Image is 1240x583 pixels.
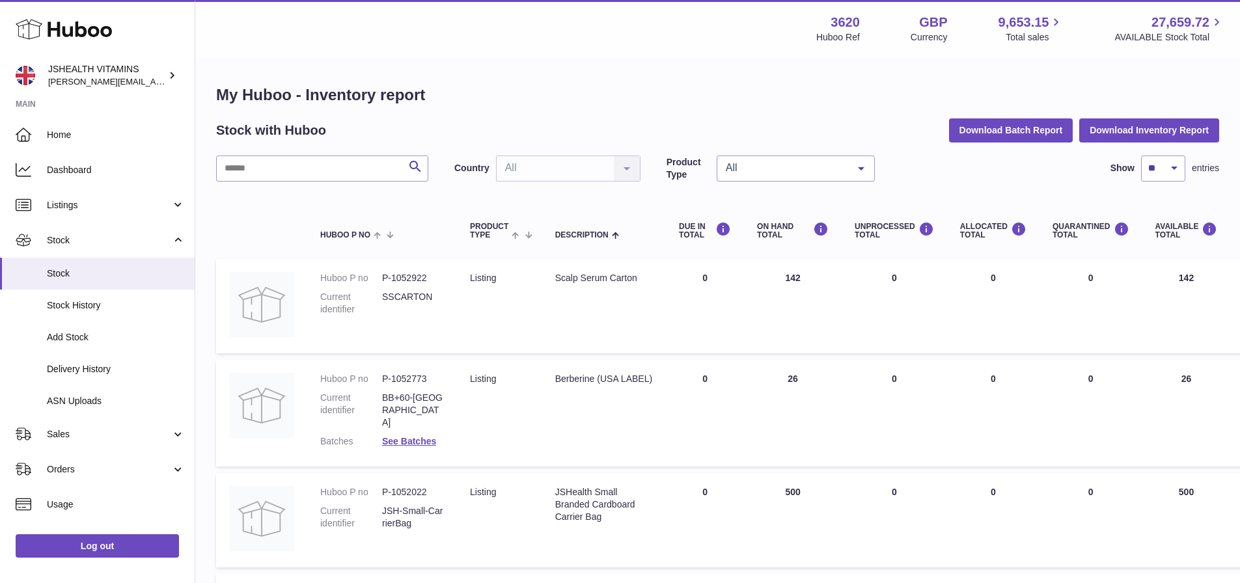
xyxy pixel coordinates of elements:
strong: 3620 [831,14,860,31]
span: listing [470,487,496,497]
span: listing [470,273,496,283]
span: 0 [1088,273,1094,283]
td: 0 [947,360,1040,467]
span: Orders [47,463,171,476]
a: 27,659.72 AVAILABLE Stock Total [1114,14,1224,44]
span: Usage [47,498,185,511]
dt: Batches [320,435,382,448]
div: Currency [911,31,948,44]
span: Stock [47,234,171,247]
span: 0 [1088,373,1094,384]
dd: P-1052022 [382,486,444,498]
span: listing [470,373,496,384]
span: entries [1192,162,1219,174]
td: 26 [744,360,842,467]
h2: Stock with Huboo [216,122,326,139]
span: Dashboard [47,164,185,176]
span: 27,659.72 [1151,14,1209,31]
dd: P-1052922 [382,272,444,284]
span: Delivery History [47,363,185,375]
td: 0 [842,259,947,353]
span: Description [555,231,609,239]
span: All [723,161,848,174]
span: Huboo P no [320,231,370,239]
label: Product Type [667,156,710,181]
dt: Huboo P no [320,272,382,284]
div: JSHEALTH VITAMINS [48,63,165,88]
td: 0 [666,473,744,567]
dt: Current identifier [320,392,382,429]
dd: P-1052773 [382,373,444,385]
a: 9,653.15 Total sales [999,14,1064,44]
button: Download Inventory Report [1079,118,1219,142]
dt: Huboo P no [320,486,382,498]
dd: SSCARTON [382,291,444,316]
h1: My Huboo - Inventory report [216,85,1219,105]
span: Home [47,129,185,141]
dt: Huboo P no [320,373,382,385]
div: ALLOCATED Total [960,222,1026,239]
span: 9,653.15 [999,14,1049,31]
dd: BB+60-[GEOGRAPHIC_DATA] [382,392,444,429]
td: 0 [947,259,1040,353]
td: 26 [1142,360,1231,467]
div: Huboo Ref [816,31,860,44]
img: product image [229,272,294,337]
td: 0 [842,473,947,567]
div: DUE IN TOTAL [679,222,731,239]
span: Stock [47,267,185,280]
td: 0 [666,360,744,467]
span: Total sales [1006,31,1064,44]
div: Scalp Serum Carton [555,272,653,284]
img: francesca@jshealthvitamins.com [16,66,35,85]
dd: JSH-Small-CarrierBag [382,505,444,530]
img: product image [229,373,294,438]
span: Stock History [47,299,185,312]
span: 0 [1088,487,1094,497]
span: Listings [47,199,171,211]
a: Log out [16,534,179,558]
td: 142 [1142,259,1231,353]
td: 0 [842,360,947,467]
div: AVAILABLE Total [1155,222,1218,239]
label: Country [454,162,489,174]
span: Add Stock [47,331,185,344]
div: JSHealth Small Branded Cardboard Carrier Bag [555,486,653,523]
div: ON HAND Total [757,222,829,239]
dt: Current identifier [320,291,382,316]
span: Product Type [470,223,508,239]
td: 500 [1142,473,1231,567]
a: See Batches [382,436,436,446]
td: 0 [666,259,744,353]
label: Show [1110,162,1135,174]
td: 0 [947,473,1040,567]
strong: GBP [919,14,947,31]
div: QUARANTINED Total [1053,222,1129,239]
span: ASN Uploads [47,395,185,407]
button: Download Batch Report [949,118,1073,142]
span: Sales [47,428,171,441]
div: UNPROCESSED Total [855,222,934,239]
span: [PERSON_NAME][EMAIL_ADDRESS][DOMAIN_NAME] [48,76,261,87]
span: AVAILABLE Stock Total [1114,31,1224,44]
div: Berberine (USA LABEL) [555,373,653,385]
td: 500 [744,473,842,567]
img: product image [229,486,294,551]
td: 142 [744,259,842,353]
dt: Current identifier [320,505,382,530]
